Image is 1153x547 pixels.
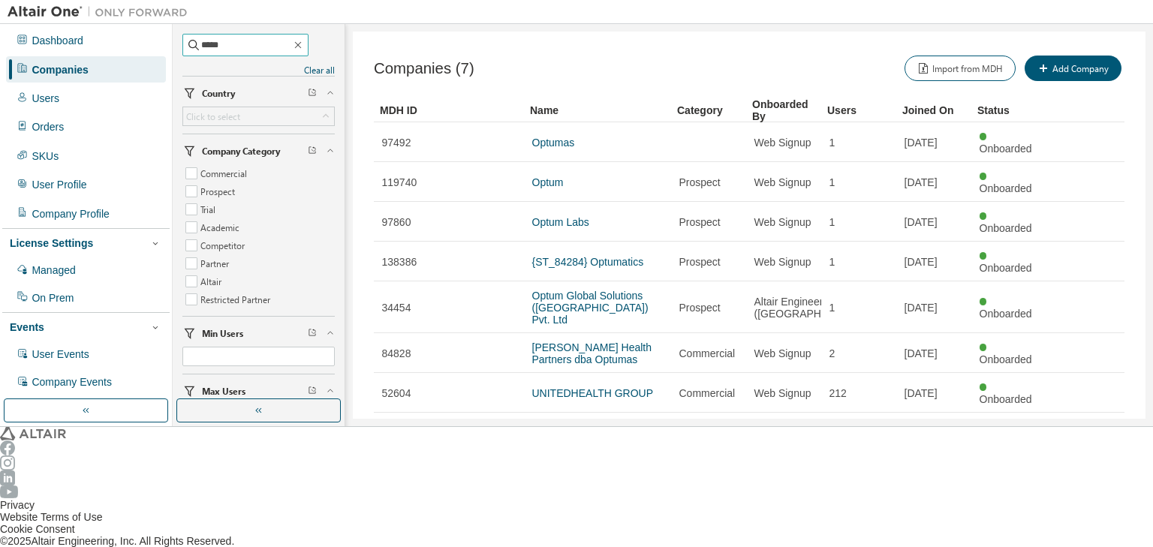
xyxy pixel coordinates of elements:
[754,387,811,399] span: Web Signup
[532,137,575,149] a: Optumas
[905,256,938,268] span: [DATE]
[532,176,564,188] a: Optum
[382,137,411,149] span: 97492
[827,98,890,122] div: Users
[32,292,74,304] div: On Prem
[679,347,736,359] span: Commercial
[32,150,59,162] div: SKUs
[980,262,1032,274] span: Onboarded
[905,137,938,149] span: [DATE]
[530,98,665,122] div: Name
[754,256,811,268] span: Web Signup
[382,387,411,399] span: 52604
[980,222,1032,234] span: Onboarded
[980,308,1032,320] span: Onboarded
[980,182,1032,194] span: Onboarded
[1025,56,1121,81] button: Add Company
[532,290,649,326] a: Optum Global Solutions ([GEOGRAPHIC_DATA]) Pvt. Ltd
[10,237,93,249] div: License Settings
[202,87,235,99] span: Country
[754,296,871,320] span: Altair Engineering ([GEOGRAPHIC_DATA])
[905,56,1016,81] button: Import from MDH
[32,179,86,191] div: User Profile
[200,236,248,254] label: Competitor
[382,216,411,228] span: 97860
[8,5,195,20] img: Altair One
[32,35,83,47] div: Dashboard
[754,176,811,188] span: Web Signup
[382,256,417,268] span: 138386
[32,92,59,104] div: Users
[980,353,1032,365] span: Onboarded
[32,64,88,76] div: Companies
[679,302,721,314] span: Prospect
[980,143,1032,155] span: Onboarded
[32,264,75,276] div: Managed
[905,216,938,228] span: [DATE]
[32,376,112,388] div: Company Events
[980,393,1032,405] span: Onboarded
[382,302,411,314] span: 34454
[32,348,89,360] div: User Events
[679,216,721,228] span: Prospect
[829,216,835,228] span: 1
[200,272,224,290] label: Altair
[902,98,965,122] div: Joined On
[182,317,335,350] button: Min Users
[677,98,740,122] div: Category
[200,164,250,182] label: Commercial
[32,208,110,220] div: Company Profile
[200,200,218,218] label: Trial
[308,385,317,397] span: Clear filter
[977,98,1040,122] div: Status
[202,385,245,397] span: Max Users
[752,98,815,122] div: Onboarded By
[754,347,811,359] span: Web Signup
[374,60,474,77] span: Companies (7)
[679,387,736,399] span: Commercial
[905,176,938,188] span: [DATE]
[829,347,835,359] span: 2
[186,110,240,122] div: Click to select
[182,64,335,76] a: Clear all
[202,327,243,339] span: Min Users
[905,347,938,359] span: [DATE]
[532,387,654,399] a: UNITEDHEALTH GROUP
[382,176,417,188] span: 119740
[308,145,317,157] span: Clear filter
[32,121,64,133] div: Orders
[10,321,44,333] div: Events
[200,254,232,272] label: Partner
[200,182,238,200] label: Prospect
[308,87,317,99] span: Clear filter
[905,302,938,314] span: [DATE]
[202,145,280,157] span: Company Category
[183,107,334,125] div: Click to select
[182,374,335,407] button: Max Users
[754,137,811,149] span: Web Signup
[182,77,335,110] button: Country
[829,137,835,149] span: 1
[829,256,835,268] span: 1
[308,327,317,339] span: Clear filter
[905,387,938,399] span: [DATE]
[200,290,273,308] label: Restricted Partner
[382,347,411,359] span: 84828
[829,176,835,188] span: 1
[829,387,847,399] span: 212
[679,176,721,188] span: Prospect
[532,216,589,228] a: Optum Labs
[200,218,242,236] label: Academic
[182,134,335,167] button: Company Category
[380,98,518,122] div: MDH ID
[532,256,644,268] a: {ST_84284} Optumatics
[754,216,811,228] span: Web Signup
[829,302,835,314] span: 1
[532,341,652,365] a: [PERSON_NAME] Health Partners dba Optumas
[679,256,721,268] span: Prospect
